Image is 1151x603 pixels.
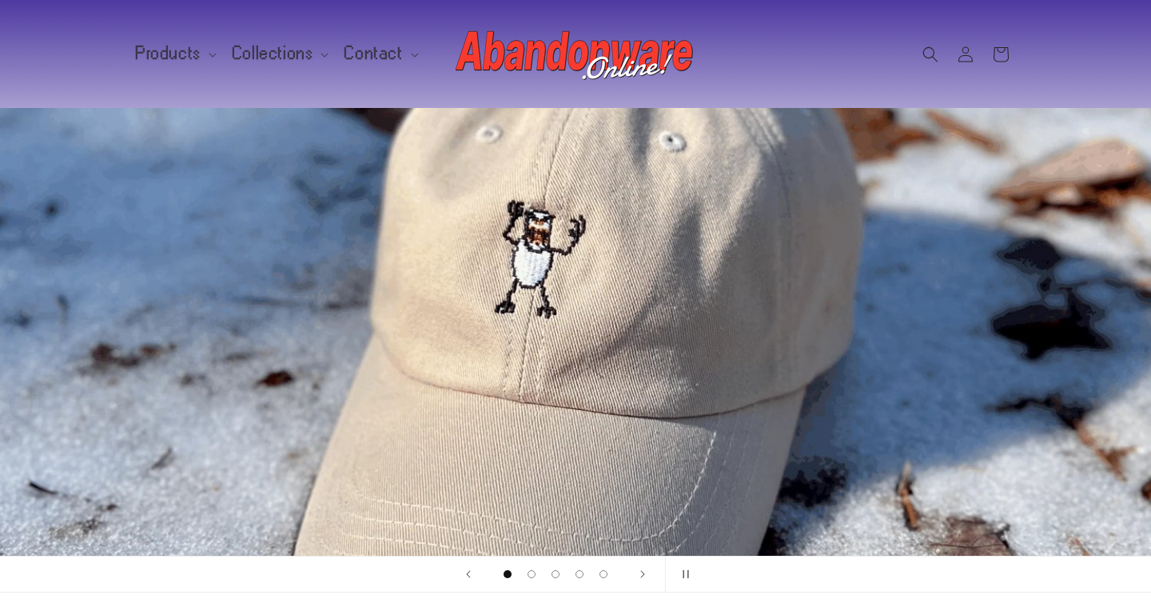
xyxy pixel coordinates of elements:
[223,37,336,70] summary: Collections
[335,37,424,70] summary: Contact
[136,46,201,61] span: Products
[456,22,695,86] img: Abandonware
[450,16,702,92] a: Abandonware
[544,562,568,586] button: Load slide 3 of 5
[233,46,314,61] span: Collections
[665,557,700,592] button: Pause slideshow
[625,557,660,592] button: Next slide
[126,37,223,70] summary: Products
[520,562,544,586] button: Load slide 2 of 5
[591,562,615,586] button: Load slide 5 of 5
[451,557,486,592] button: Previous slide
[345,46,403,61] span: Contact
[568,562,591,586] button: Load slide 4 of 5
[913,37,948,72] summary: Search
[496,562,520,586] button: Load slide 1 of 5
